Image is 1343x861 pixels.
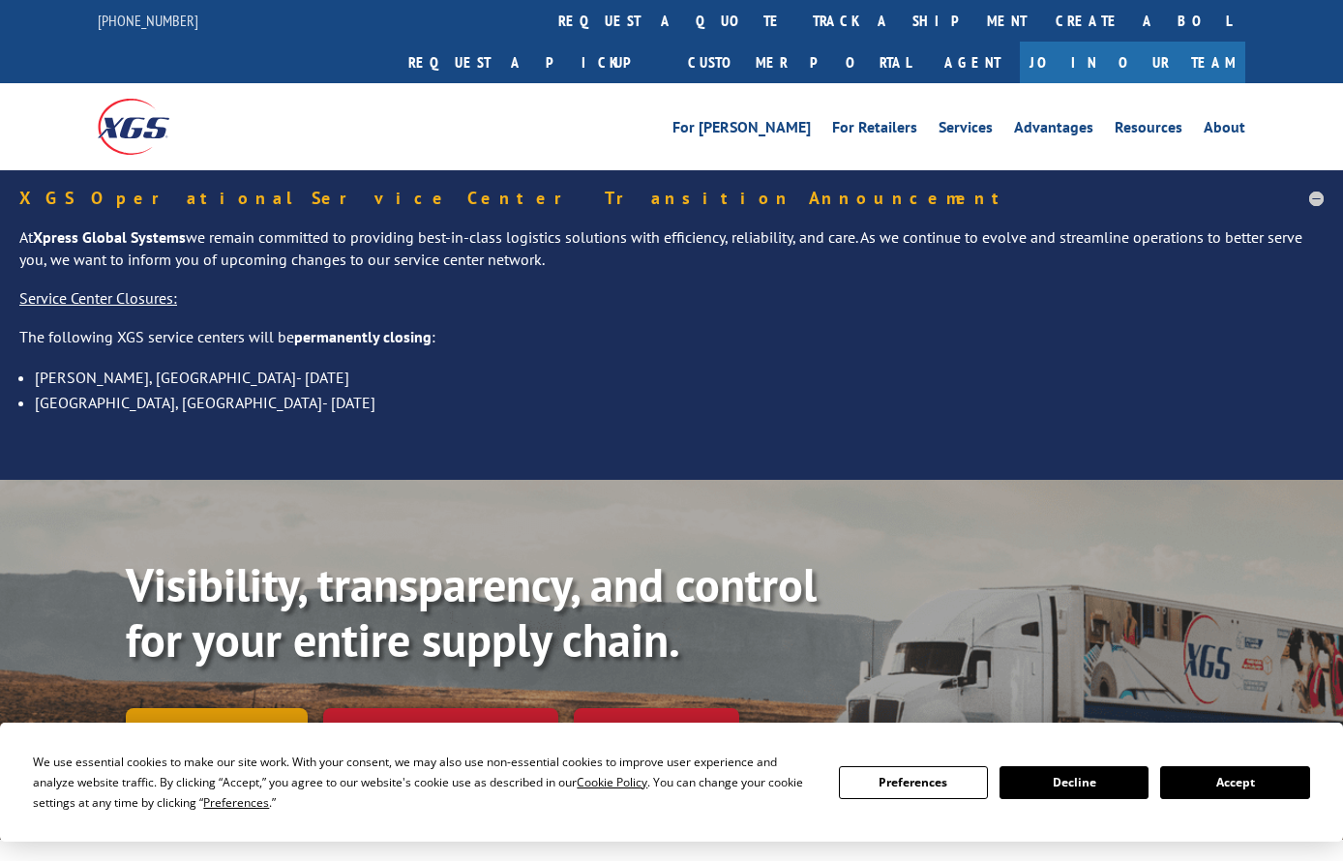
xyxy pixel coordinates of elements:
a: Agent [925,42,1020,83]
a: About [1204,120,1245,141]
strong: permanently closing [294,327,432,346]
a: XGS ASSISTANT [574,708,739,750]
a: Calculate transit time [323,708,558,750]
a: Services [939,120,993,141]
a: For [PERSON_NAME] [672,120,811,141]
a: Advantages [1014,120,1093,141]
p: At we remain committed to providing best-in-class logistics solutions with efficiency, reliabilit... [19,226,1324,288]
span: Cookie Policy [577,774,647,790]
b: Visibility, transparency, and control for your entire supply chain. [126,554,817,670]
button: Accept [1160,766,1309,799]
div: We use essential cookies to make our site work. With your consent, we may also use non-essential ... [33,752,815,813]
li: [PERSON_NAME], [GEOGRAPHIC_DATA]- [DATE] [35,365,1324,390]
u: Service Center Closures: [19,288,177,308]
a: Join Our Team [1020,42,1245,83]
p: The following XGS service centers will be : [19,326,1324,365]
a: Resources [1115,120,1182,141]
button: Preferences [839,766,988,799]
a: Track shipment [126,708,308,749]
li: [GEOGRAPHIC_DATA], [GEOGRAPHIC_DATA]- [DATE] [35,390,1324,415]
a: Customer Portal [673,42,925,83]
span: Preferences [203,794,269,811]
a: For Retailers [832,120,917,141]
h5: XGS Operational Service Center Transition Announcement [19,190,1324,207]
strong: Xpress Global Systems [33,227,186,247]
button: Decline [1000,766,1149,799]
a: [PHONE_NUMBER] [98,11,198,30]
a: Request a pickup [394,42,673,83]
